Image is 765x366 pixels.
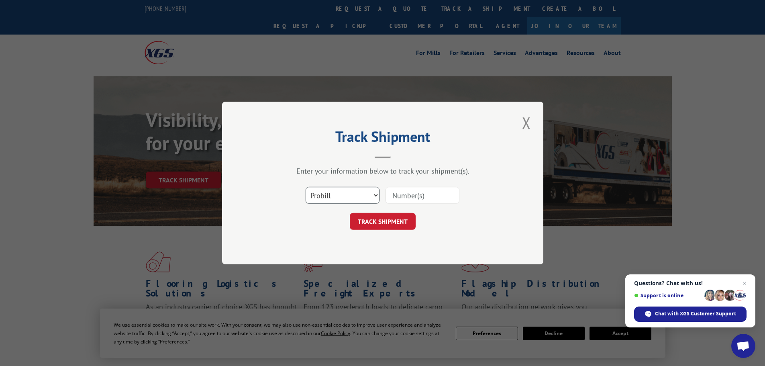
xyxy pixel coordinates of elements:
[262,131,503,146] h2: Track Shipment
[262,166,503,176] div: Enter your information below to track your shipment(s).
[520,112,533,134] button: Close modal
[350,213,416,230] button: TRACK SHIPMENT
[655,310,736,317] span: Chat with XGS Customer Support
[386,187,459,204] input: Number(s)
[634,280,747,286] span: Questions? Chat with us!
[634,307,747,322] span: Chat with XGS Customer Support
[731,334,755,358] a: Open chat
[634,292,702,299] span: Support is online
